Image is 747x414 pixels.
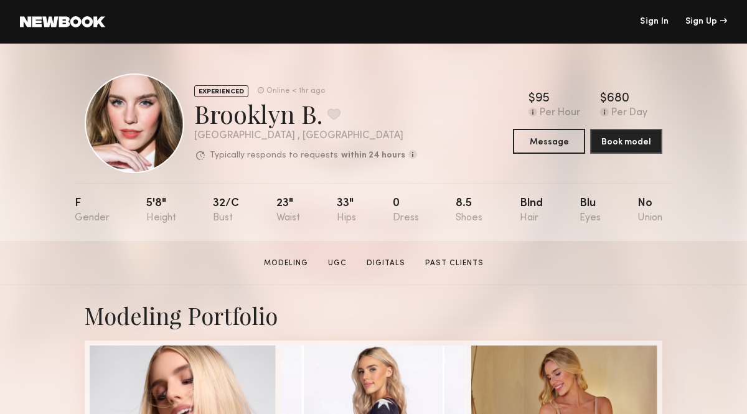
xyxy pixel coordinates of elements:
a: Digitals [362,258,410,269]
div: Sign Up [685,17,727,26]
div: No [637,198,662,223]
a: Past Clients [420,258,489,269]
div: Blnd [520,198,543,223]
div: 8.5 [456,198,482,223]
div: Blu [580,198,601,223]
div: 95 [535,93,550,105]
div: 5'8" [146,198,176,223]
div: 33" [337,198,356,223]
div: EXPERIENCED [194,85,248,97]
div: Per Day [611,108,647,119]
div: Brooklyn B. [194,97,417,130]
div: F [75,198,110,223]
button: Message [513,129,585,154]
div: 680 [607,93,629,105]
div: [GEOGRAPHIC_DATA] , [GEOGRAPHIC_DATA] [194,131,417,141]
div: Modeling Portfolio [85,300,662,331]
div: 0 [393,198,419,223]
div: $ [600,93,607,105]
div: Online < 1hr ago [266,87,325,95]
a: Sign In [640,17,669,26]
div: 23" [276,198,300,223]
button: Book model [590,129,662,154]
div: Per Hour [540,108,580,119]
b: within 24 hours [341,151,405,160]
p: Typically responds to requests [210,151,338,160]
a: UGC [323,258,352,269]
div: 32/c [213,198,239,223]
div: $ [529,93,535,105]
a: Modeling [259,258,313,269]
